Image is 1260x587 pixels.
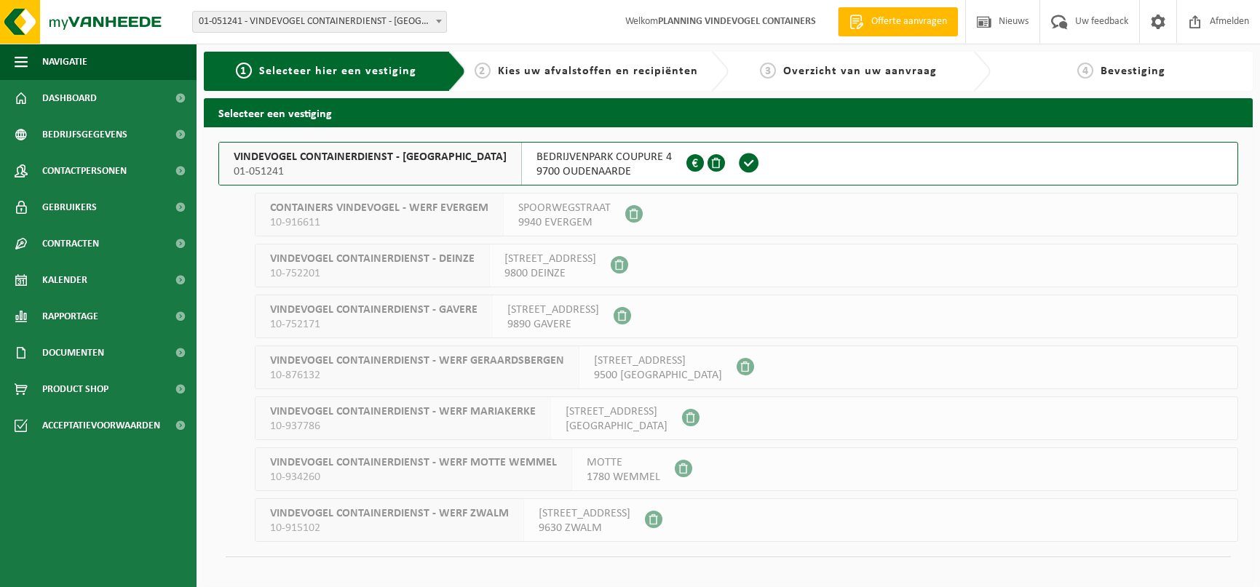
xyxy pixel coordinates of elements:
[566,419,667,434] span: [GEOGRAPHIC_DATA]
[270,404,536,419] span: VINDEVOGEL CONTAINERDIENST - WERF MARIAKERKE
[270,266,475,281] span: 10-752201
[539,521,630,535] span: 9630 ZWALM
[270,252,475,266] span: VINDEVOGEL CONTAINERDIENST - DEINZE
[218,142,1238,185] button: VINDEVOGEL CONTAINERDIENST - [GEOGRAPHIC_DATA] 01-051241 BEDRIJVENPARK COUPURE 49700 OUDENAARDE
[192,11,447,33] span: 01-051241 - VINDEVOGEL CONTAINERDIENST - OUDENAARDE - OUDENAARDE
[270,354,564,368] span: VINDEVOGEL CONTAINERDIENST - WERF GERAARDSBERGEN
[270,368,564,383] span: 10-876132
[270,521,509,535] span: 10-915102
[270,201,488,215] span: CONTAINERS VINDEVOGEL - WERF EVERGEM
[42,262,87,298] span: Kalender
[42,298,98,335] span: Rapportage
[536,150,672,164] span: BEDRIJVENPARK COUPURE 4
[270,215,488,230] span: 10-916611
[518,201,611,215] span: SPOORWEGSTRAAT
[270,506,509,521] span: VINDEVOGEL CONTAINERDIENST - WERF ZWALM
[204,98,1253,127] h2: Selecteer een vestiging
[536,164,672,179] span: 9700 OUDENAARDE
[42,80,97,116] span: Dashboard
[760,63,776,79] span: 3
[270,470,557,484] span: 10-934260
[234,164,507,179] span: 01-051241
[193,12,446,32] span: 01-051241 - VINDEVOGEL CONTAINERDIENST - OUDENAARDE - OUDENAARDE
[539,506,630,521] span: [STREET_ADDRESS]
[504,252,596,266] span: [STREET_ADDRESS]
[587,470,660,484] span: 1780 WEMMEL
[507,317,599,332] span: 9890 GAVERE
[518,215,611,230] span: 9940 EVERGEM
[1077,63,1093,79] span: 4
[42,407,160,444] span: Acceptatievoorwaarden
[658,16,816,27] strong: PLANNING VINDEVOGEL CONTAINERS
[42,44,87,80] span: Navigatie
[868,15,951,29] span: Offerte aanvragen
[42,116,127,153] span: Bedrijfsgegevens
[498,65,698,77] span: Kies uw afvalstoffen en recipiënten
[42,225,99,262] span: Contracten
[270,419,536,434] span: 10-937786
[838,7,958,36] a: Offerte aanvragen
[42,371,108,407] span: Product Shop
[270,455,557,470] span: VINDEVOGEL CONTAINERDIENST - WERF MOTTE WEMMEL
[270,303,478,317] span: VINDEVOGEL CONTAINERDIENST - GAVERE
[594,368,722,383] span: 9500 [GEOGRAPHIC_DATA]
[236,63,252,79] span: 1
[783,65,937,77] span: Overzicht van uw aanvraag
[42,335,104,371] span: Documenten
[42,189,97,225] span: Gebruikers
[234,150,507,164] span: VINDEVOGEL CONTAINERDIENST - [GEOGRAPHIC_DATA]
[1101,65,1165,77] span: Bevestiging
[475,63,491,79] span: 2
[587,455,660,470] span: MOTTE
[504,266,596,281] span: 9800 DEINZE
[566,404,667,419] span: [STREET_ADDRESS]
[594,354,722,368] span: [STREET_ADDRESS]
[507,303,599,317] span: [STREET_ADDRESS]
[270,317,478,332] span: 10-752171
[259,65,416,77] span: Selecteer hier een vestiging
[42,153,127,189] span: Contactpersonen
